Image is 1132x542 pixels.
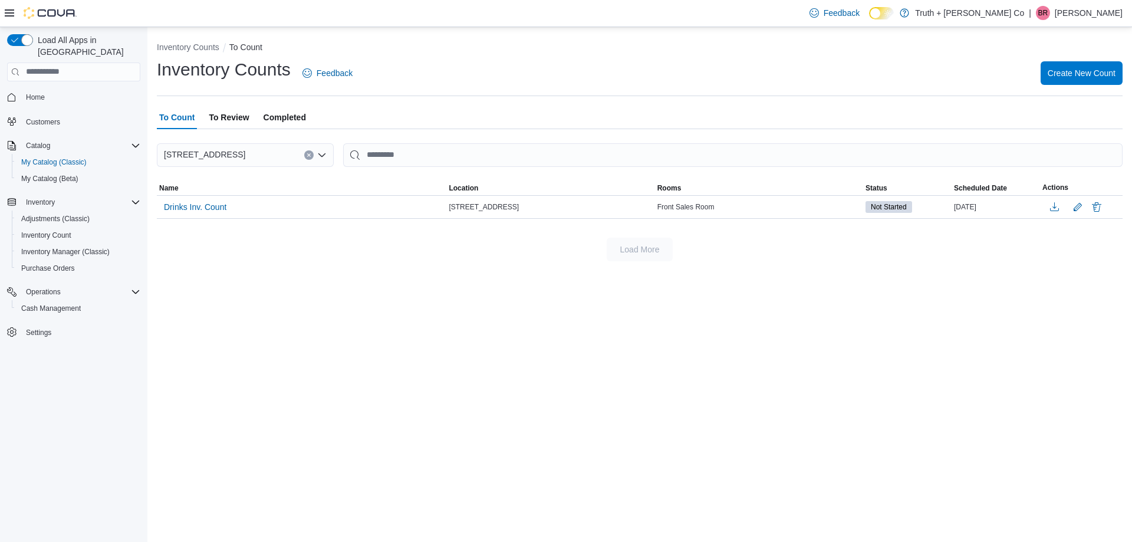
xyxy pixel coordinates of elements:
button: Inventory [2,194,145,211]
button: Load More [607,238,673,261]
span: Name [159,183,179,193]
nav: An example of EuiBreadcrumbs [157,41,1123,55]
a: Feedback [805,1,864,25]
span: [STREET_ADDRESS] [449,202,519,212]
span: Location [449,183,478,193]
button: Inventory Manager (Classic) [12,244,145,260]
span: Load More [620,244,660,255]
span: Catalog [21,139,140,153]
input: Dark Mode [869,7,894,19]
button: Open list of options [317,150,327,160]
button: Catalog [21,139,55,153]
div: Brittnay Rai [1036,6,1050,20]
a: Home [21,90,50,104]
a: Feedback [298,61,357,85]
span: Rooms [657,183,682,193]
span: Customers [26,117,60,127]
span: Create New Count [1048,67,1115,79]
a: Customers [21,115,65,129]
span: Load All Apps in [GEOGRAPHIC_DATA] [33,34,140,58]
p: [PERSON_NAME] [1055,6,1123,20]
img: Cova [24,7,77,19]
button: Name [157,181,446,195]
button: Edit count details [1071,198,1085,216]
span: Operations [21,285,140,299]
span: My Catalog (Beta) [21,174,78,183]
h1: Inventory Counts [157,58,291,81]
a: My Catalog (Beta) [17,172,83,186]
button: Customers [2,113,145,130]
a: My Catalog (Classic) [17,155,91,169]
span: Status [866,183,887,193]
button: To Count [229,42,262,52]
button: Rooms [655,181,863,195]
span: Customers [21,114,140,129]
span: Inventory Count [21,231,71,240]
div: [DATE] [952,200,1040,214]
button: Catalog [2,137,145,154]
span: Catalog [26,141,50,150]
button: Drinks Inv. Count [159,198,231,216]
span: My Catalog (Classic) [21,157,87,167]
button: Cash Management [12,300,145,317]
button: Inventory Counts [157,42,219,52]
span: Inventory Manager (Classic) [21,247,110,257]
button: Purchase Orders [12,260,145,277]
button: Operations [21,285,65,299]
button: My Catalog (Beta) [12,170,145,187]
span: Not Started [866,201,912,213]
button: Inventory Count [12,227,145,244]
span: My Catalog (Beta) [17,172,140,186]
button: Clear input [304,150,314,160]
button: Settings [2,324,145,341]
span: Cash Management [21,304,81,313]
a: Adjustments (Classic) [17,212,94,226]
span: Inventory Count [17,228,140,242]
span: Operations [26,287,61,297]
span: Purchase Orders [17,261,140,275]
span: Scheduled Date [954,183,1007,193]
a: Settings [21,326,56,340]
button: Scheduled Date [952,181,1040,195]
span: To Count [159,106,195,129]
button: Create New Count [1041,61,1123,85]
span: Actions [1042,183,1068,192]
nav: Complex example [7,84,140,372]
span: Settings [21,325,140,340]
button: Operations [2,284,145,300]
p: Truth + [PERSON_NAME] Co [915,6,1024,20]
span: Home [21,90,140,104]
button: Status [863,181,952,195]
button: Adjustments (Classic) [12,211,145,227]
span: Adjustments (Classic) [17,212,140,226]
button: Home [2,88,145,106]
span: Home [26,93,45,102]
span: Inventory [21,195,140,209]
input: This is a search bar. After typing your query, hit enter to filter the results lower in the page. [343,143,1123,167]
a: Inventory Manager (Classic) [17,245,114,259]
a: Purchase Orders [17,261,80,275]
span: Inventory [26,198,55,207]
a: Cash Management [17,301,85,316]
button: Inventory [21,195,60,209]
span: My Catalog (Classic) [17,155,140,169]
button: Location [446,181,654,195]
p: | [1029,6,1031,20]
div: Front Sales Room [655,200,863,214]
span: To Review [209,106,249,129]
span: Settings [26,328,51,337]
a: Inventory Count [17,228,76,242]
span: Feedback [317,67,353,79]
span: Adjustments (Classic) [21,214,90,224]
span: Not Started [871,202,907,212]
span: Cash Management [17,301,140,316]
span: Inventory Manager (Classic) [17,245,140,259]
span: [STREET_ADDRESS] [164,147,245,162]
button: Delete [1090,200,1104,214]
span: BR [1038,6,1048,20]
span: Drinks Inv. Count [164,201,226,213]
span: Feedback [824,7,860,19]
button: My Catalog (Classic) [12,154,145,170]
span: Purchase Orders [21,264,75,273]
